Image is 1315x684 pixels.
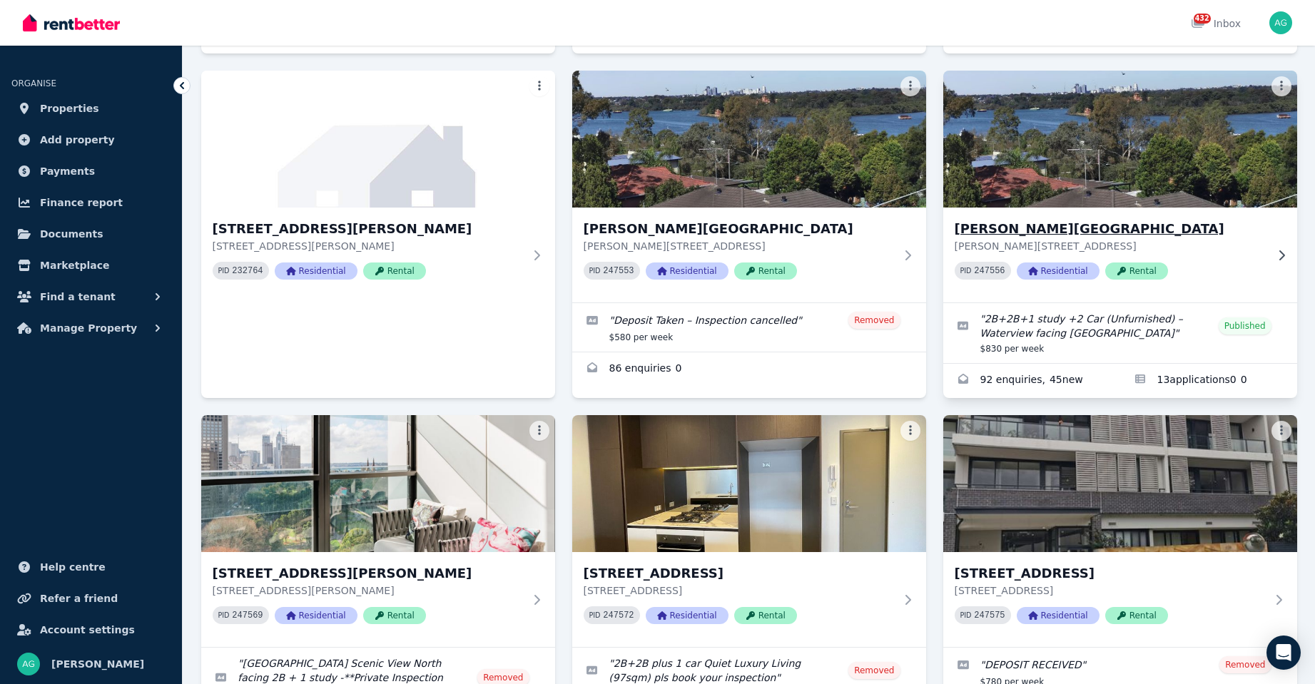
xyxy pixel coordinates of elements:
[213,219,524,239] h3: [STREET_ADDRESS][PERSON_NAME]
[201,71,555,208] img: 12/23 Porter Street, Ryde
[1105,607,1168,624] span: Rental
[960,267,972,275] small: PID
[1269,11,1292,34] img: Barclay
[40,621,135,638] span: Account settings
[1017,607,1100,624] span: Residential
[11,220,171,248] a: Documents
[40,163,95,180] span: Payments
[955,219,1266,239] h3: [PERSON_NAME][GEOGRAPHIC_DATA]
[1194,14,1211,24] span: 432
[646,262,728,280] span: Residential
[646,607,728,624] span: Residential
[11,553,171,581] a: Help centre
[213,583,524,598] p: [STREET_ADDRESS][PERSON_NAME]
[943,364,1120,398] a: Enquiries for Porter Street, Ryde
[943,303,1297,363] a: Edit listing: 2B+2B+1 study +2 Car (Unfurnished) – Waterview facing MeadowBank
[11,188,171,217] a: Finance report
[213,239,524,253] p: [STREET_ADDRESS][PERSON_NAME]
[11,584,171,613] a: Refer a friend
[572,415,926,647] a: 113/5 Whiteside Street, North Ryde[STREET_ADDRESS][STREET_ADDRESS]PID 247572ResidentialRental
[603,266,634,276] code: 247553
[218,611,230,619] small: PID
[955,239,1266,253] p: [PERSON_NAME][STREET_ADDRESS]
[734,607,797,624] span: Rental
[1271,76,1291,96] button: More options
[960,611,972,619] small: PID
[213,563,524,583] h3: [STREET_ADDRESS][PERSON_NAME]
[40,288,116,305] span: Find a tenant
[11,251,171,280] a: Marketplace
[218,267,230,275] small: PID
[584,583,895,598] p: [STREET_ADDRESS]
[11,78,56,88] span: ORGANISE
[934,67,1306,211] img: Porter Street, Ryde
[589,611,601,619] small: PID
[11,314,171,342] button: Manage Property
[40,100,99,117] span: Properties
[572,303,926,352] a: Edit listing: Deposit Taken – Inspection cancelled
[943,415,1297,552] img: 509/5 Whiteside Street, North Ryde
[201,415,555,647] a: 1201/130 Elizabeth Street, Sydney[STREET_ADDRESS][PERSON_NAME][STREET_ADDRESS][PERSON_NAME]PID 24...
[40,194,123,211] span: Finance report
[589,267,601,275] small: PID
[974,611,1005,621] code: 247575
[943,415,1297,647] a: 509/5 Whiteside Street, North Ryde[STREET_ADDRESS][STREET_ADDRESS]PID 247575ResidentialRental
[1120,364,1297,398] a: Applications for Porter Street, Ryde
[40,257,109,274] span: Marketplace
[40,225,103,243] span: Documents
[572,352,926,387] a: Enquiries for Porter Street, Ryde
[955,563,1266,583] h3: [STREET_ADDRESS]
[900,76,920,96] button: More options
[572,415,926,552] img: 113/5 Whiteside Street, North Ryde
[51,655,144,673] span: [PERSON_NAME]
[275,607,357,624] span: Residential
[1105,262,1168,280] span: Rental
[1271,421,1291,441] button: More options
[363,262,426,280] span: Rental
[201,415,555,552] img: 1201/130 Elizabeth Street, Sydney
[11,157,171,185] a: Payments
[1017,262,1100,280] span: Residential
[11,282,171,311] button: Find a tenant
[232,266,263,276] code: 232764
[603,611,634,621] code: 247572
[734,262,797,280] span: Rental
[584,219,895,239] h3: [PERSON_NAME][GEOGRAPHIC_DATA]
[232,611,263,621] code: 247569
[943,71,1297,302] a: Porter Street, Ryde[PERSON_NAME][GEOGRAPHIC_DATA][PERSON_NAME][STREET_ADDRESS]PID 247556Residenti...
[584,239,895,253] p: [PERSON_NAME][STREET_ADDRESS]
[11,616,171,644] a: Account settings
[900,421,920,441] button: More options
[40,558,106,576] span: Help centre
[529,76,549,96] button: More options
[40,590,118,607] span: Refer a friend
[572,71,926,302] a: Porter Street, Ryde[PERSON_NAME][GEOGRAPHIC_DATA][PERSON_NAME][STREET_ADDRESS]PID 247553Residenti...
[275,262,357,280] span: Residential
[955,583,1266,598] p: [STREET_ADDRESS]
[11,126,171,154] a: Add property
[1191,16,1241,31] div: Inbox
[40,320,137,337] span: Manage Property
[529,421,549,441] button: More options
[584,563,895,583] h3: [STREET_ADDRESS]
[1266,635,1301,670] div: Open Intercom Messenger
[11,94,171,123] a: Properties
[17,653,40,675] img: Barclay
[572,71,926,208] img: Porter Street, Ryde
[23,12,120,34] img: RentBetter
[40,131,115,148] span: Add property
[201,71,555,302] a: 12/23 Porter Street, Ryde[STREET_ADDRESS][PERSON_NAME][STREET_ADDRESS][PERSON_NAME]PID 232764Resi...
[363,607,426,624] span: Rental
[974,266,1005,276] code: 247556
